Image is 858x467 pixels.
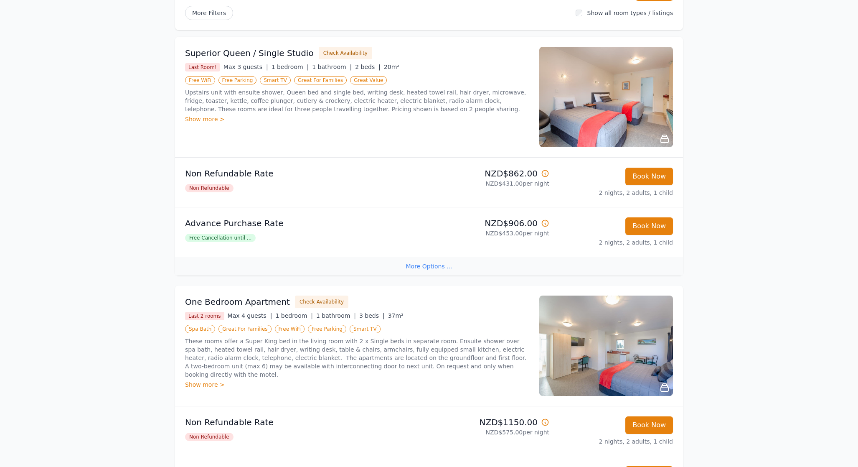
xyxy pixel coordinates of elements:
div: Show more > [185,115,529,123]
button: Book Now [625,217,673,235]
span: Free WiFi [185,76,215,84]
span: Non Refundable [185,184,234,192]
span: Free Parking [218,76,257,84]
p: NZD$862.00 [432,168,549,179]
span: Great For Families [218,325,271,333]
button: Book Now [625,168,673,185]
p: NZD$575.00 per night [432,428,549,436]
label: Show all room types / listings [587,10,673,16]
span: Smart TV [260,76,291,84]
p: NZD$906.00 [432,217,549,229]
span: Great For Families [294,76,347,84]
span: 37m² [388,312,404,319]
span: Max 3 guests | [223,64,268,70]
p: NZD$453.00 per night [432,229,549,237]
p: Upstairs unit with ensuite shower, Queen bed and single bed, writing desk, heated towel rail, hai... [185,88,529,113]
span: 1 bathroom | [312,64,352,70]
span: 1 bedroom | [272,64,309,70]
span: Free Cancellation until ... [185,234,256,242]
p: Non Refundable Rate [185,416,426,428]
div: Show more > [185,380,529,389]
span: Smart TV [350,325,381,333]
p: These rooms offer a Super King bed in the living room with 2 x Single beds in separate room. Ensu... [185,337,529,379]
p: 2 nights, 2 adults, 1 child [556,238,673,247]
span: Spa Bath [185,325,215,333]
span: Free Parking [308,325,346,333]
span: 3 beds | [359,312,385,319]
span: Free WiFi [275,325,305,333]
span: 1 bedroom | [275,312,313,319]
p: 2 nights, 2 adults, 1 child [556,437,673,446]
span: 20m² [384,64,399,70]
p: NZD$1150.00 [432,416,549,428]
button: Book Now [625,416,673,434]
span: Last 2 rooms [185,312,224,320]
p: Non Refundable Rate [185,168,426,179]
span: Great Value [350,76,387,84]
button: Check Availability [295,296,348,308]
p: NZD$431.00 per night [432,179,549,188]
p: Advance Purchase Rate [185,217,426,229]
h3: One Bedroom Apartment [185,296,290,308]
p: 2 nights, 2 adults, 1 child [556,189,673,197]
span: More Filters [185,6,233,20]
button: Check Availability [319,47,372,59]
span: 2 beds | [355,64,381,70]
div: More Options ... [175,257,683,276]
h3: Superior Queen / Single Studio [185,47,314,59]
span: 1 bathroom | [316,312,356,319]
span: Last Room! [185,63,220,71]
span: Max 4 guests | [228,312,272,319]
span: Non Refundable [185,433,234,441]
